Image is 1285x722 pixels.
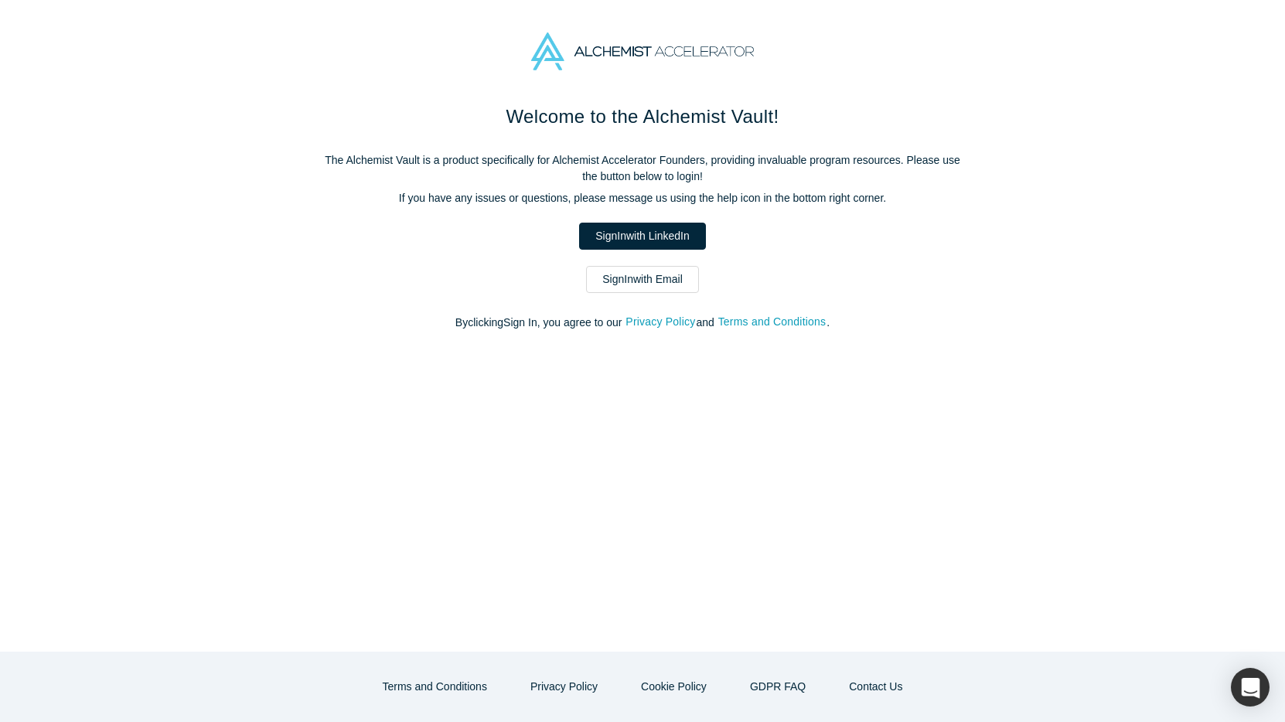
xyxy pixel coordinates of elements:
button: Privacy Policy [625,313,696,331]
button: Terms and Conditions [366,673,503,700]
a: Contact Us [833,673,919,700]
p: If you have any issues or questions, please message us using the help icon in the bottom right co... [318,190,967,206]
a: SignInwith Email [586,266,699,293]
button: Privacy Policy [514,673,614,700]
a: GDPR FAQ [734,673,822,700]
p: By clicking Sign In , you agree to our and . [318,315,967,331]
button: Terms and Conditions [717,313,827,331]
a: SignInwith LinkedIn [579,223,705,250]
p: The Alchemist Vault is a product specifically for Alchemist Accelerator Founders, providing inval... [318,152,967,185]
h1: Welcome to the Alchemist Vault! [318,103,967,131]
img: Alchemist Accelerator Logo [531,32,754,70]
button: Cookie Policy [625,673,723,700]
